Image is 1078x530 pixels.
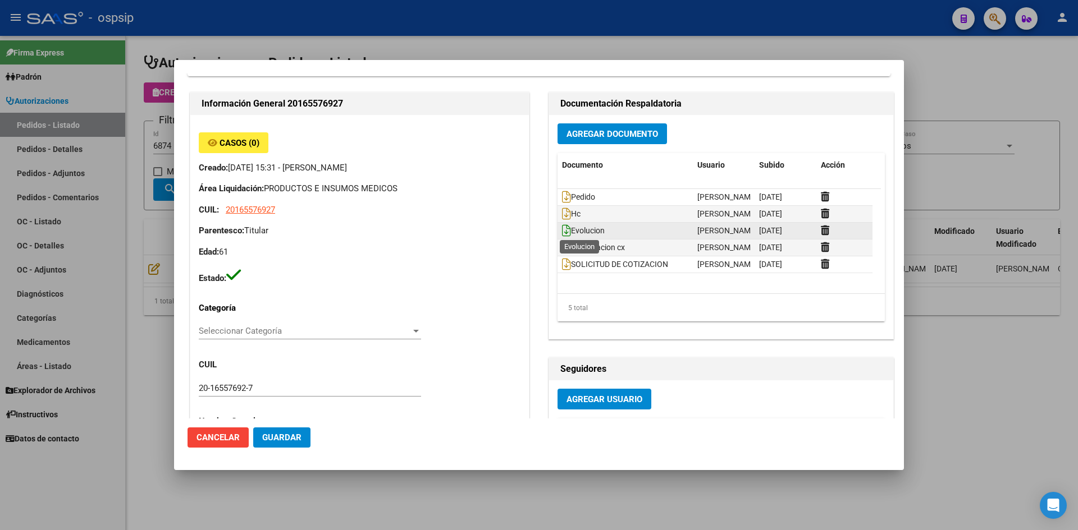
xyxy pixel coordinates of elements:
[253,427,310,448] button: Guardar
[199,246,520,259] p: 61
[558,389,651,409] button: Agregar Usuario
[759,192,782,201] span: [DATE]
[199,225,244,236] strong: Parentesco:
[199,182,520,195] p: PRODUCTOS E INSUMOS MEDICOS
[197,432,240,443] span: Cancelar
[188,427,249,448] button: Cancelar
[262,432,302,443] span: Guardar
[562,160,603,169] span: Documento
[759,260,782,269] span: [DATE]
[759,209,782,218] span: [DATE]
[697,192,757,201] span: [PERSON_NAME]
[562,192,595,201] span: Pedido
[755,153,816,177] datatable-header-cell: Subido
[220,138,259,148] span: Casos (0)
[558,123,667,144] button: Agregar Documento
[560,362,882,376] h2: Seguidores
[697,160,725,169] span: Usuario
[562,243,625,252] span: Autorizacion cx
[562,260,668,269] span: SOLICITUD DE COTIZACION
[199,302,295,315] p: Categoría
[199,247,219,257] strong: Edad:
[567,394,642,404] span: Agregar Usuario
[759,243,782,252] span: [DATE]
[558,294,885,322] div: 5 total
[199,273,226,283] strong: Estado:
[199,162,520,174] p: [DATE] 15:31 - [PERSON_NAME]
[202,97,518,110] h2: Información General 20165576927
[199,358,295,371] p: CUIL
[199,415,295,428] p: Nombre Completo
[199,183,264,193] strong: Área Liquidación:
[697,226,757,235] span: [PERSON_NAME]
[562,209,581,218] span: Hc
[560,97,882,110] h2: Documentación Respaldatoria
[199,326,411,336] span: Seleccionar Categoría
[226,205,275,215] span: 20165576927
[816,153,873,177] datatable-header-cell: Acción
[697,209,757,218] span: [PERSON_NAME]
[199,132,268,153] button: Casos (0)
[567,129,658,139] span: Agregar Documento
[199,205,219,215] strong: CUIL:
[759,226,782,235] span: [DATE]
[199,163,228,173] strong: Creado:
[697,243,757,252] span: [PERSON_NAME]
[558,153,693,177] datatable-header-cell: Documento
[693,153,755,177] datatable-header-cell: Usuario
[759,160,784,169] span: Subido
[199,224,520,237] p: Titular
[1040,492,1067,519] div: Open Intercom Messenger
[697,260,757,269] span: [PERSON_NAME]
[821,160,845,169] span: Acción
[562,226,605,235] span: Evolucion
